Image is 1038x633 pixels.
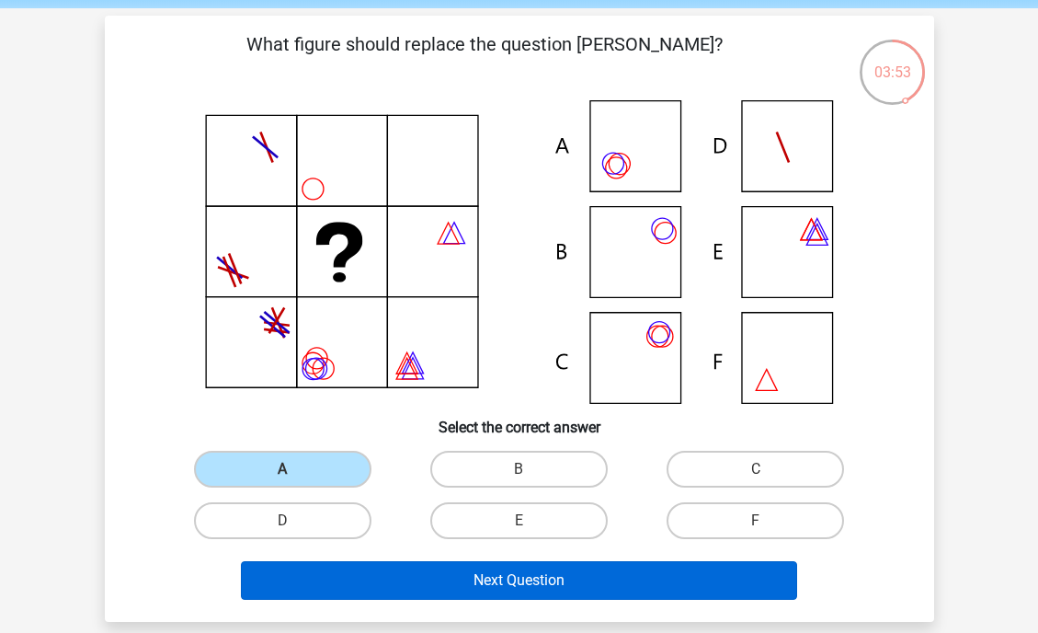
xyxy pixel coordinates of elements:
[194,451,371,488] label: A
[430,451,608,488] label: B
[134,30,836,86] p: What figure should replace the question [PERSON_NAME]?
[430,502,608,539] label: E
[241,561,797,600] button: Next Question
[858,38,927,84] div: 03:53
[134,404,905,436] h6: Select the correct answer
[667,502,844,539] label: F
[194,502,371,539] label: D
[667,451,844,488] label: C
